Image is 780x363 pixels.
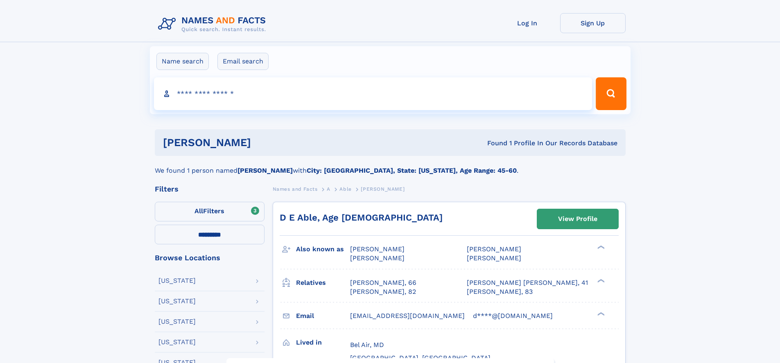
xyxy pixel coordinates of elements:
div: We found 1 person named with . [155,156,626,176]
a: [PERSON_NAME], 66 [350,278,416,287]
div: Found 1 Profile In Our Records Database [369,139,617,148]
a: View Profile [537,209,618,229]
span: [PERSON_NAME] [467,254,521,262]
label: Name search [156,53,209,70]
a: A [327,184,330,194]
button: Search Button [596,77,626,110]
div: [US_STATE] [158,277,196,284]
div: [US_STATE] [158,339,196,345]
div: ❯ [595,311,605,316]
span: Able [339,186,351,192]
span: [PERSON_NAME] [350,254,405,262]
h3: Lived in [296,336,350,349]
span: A [327,186,330,192]
span: [PERSON_NAME] [350,245,405,253]
h1: [PERSON_NAME] [163,138,369,148]
span: All [194,207,203,215]
a: Log In [495,13,560,33]
span: [EMAIL_ADDRESS][DOMAIN_NAME] [350,312,465,320]
img: Logo Names and Facts [155,13,273,35]
b: [PERSON_NAME] [237,167,293,174]
a: Names and Facts [273,184,318,194]
span: Bel Air, MD [350,341,384,349]
div: [US_STATE] [158,318,196,325]
h3: Email [296,309,350,323]
div: [US_STATE] [158,298,196,304]
h3: Relatives [296,276,350,290]
span: [PERSON_NAME] [361,186,405,192]
span: [PERSON_NAME] [467,245,521,253]
div: View Profile [558,210,597,228]
a: Able [339,184,351,194]
span: [GEOGRAPHIC_DATA], [GEOGRAPHIC_DATA] [350,354,491,362]
a: [PERSON_NAME] [PERSON_NAME], 41 [467,278,588,287]
label: Filters [155,202,265,221]
div: ❯ [595,245,605,250]
a: [PERSON_NAME], 83 [467,287,533,296]
label: Email search [217,53,269,70]
b: City: [GEOGRAPHIC_DATA], State: [US_STATE], Age Range: 45-60 [307,167,517,174]
a: D E Able, Age [DEMOGRAPHIC_DATA] [280,212,443,223]
div: Browse Locations [155,254,265,262]
a: [PERSON_NAME], 82 [350,287,416,296]
input: search input [154,77,592,110]
a: Sign Up [560,13,626,33]
div: ❯ [595,278,605,283]
h3: Also known as [296,242,350,256]
div: Filters [155,185,265,193]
